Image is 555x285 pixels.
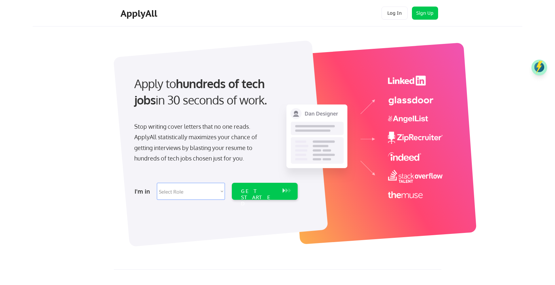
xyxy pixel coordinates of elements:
[241,188,276,207] div: GET STARTED
[134,121,269,164] div: Stop writing cover letters that no one reads. ApplyAll statistically maximizes your chance of get...
[412,7,438,20] button: Sign Up
[381,7,408,20] button: Log In
[120,8,159,19] div: ApplyAll
[134,76,268,107] strong: hundreds of tech jobs
[135,186,153,197] div: I'm in
[134,75,295,108] div: Apply to in 30 seconds of work.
